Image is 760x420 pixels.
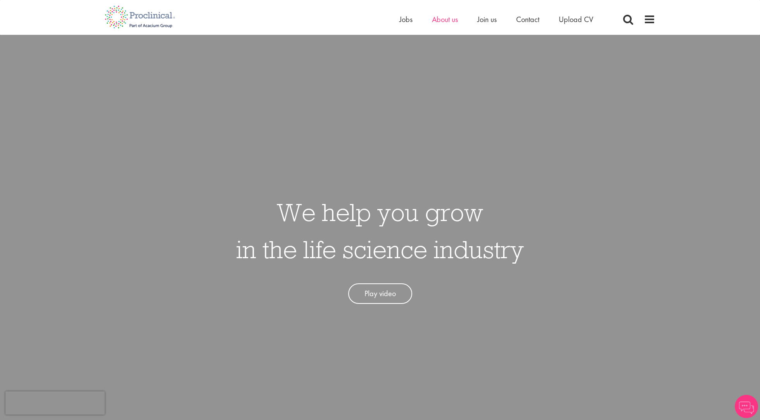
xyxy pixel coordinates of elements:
img: Chatbot [735,395,758,418]
h1: We help you grow in the life science industry [236,194,524,268]
a: Upload CV [559,14,593,24]
a: About us [432,14,458,24]
a: Play video [348,283,412,304]
a: Contact [516,14,539,24]
a: Join us [477,14,497,24]
a: Jobs [399,14,413,24]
